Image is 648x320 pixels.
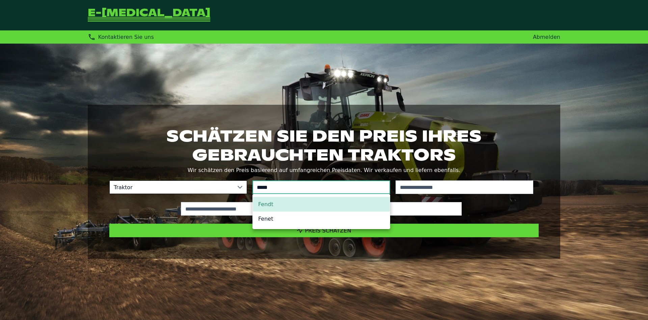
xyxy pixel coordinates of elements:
li: Fenet [253,212,390,226]
h1: Schätzen Sie den Preis Ihres gebrauchten Traktors [109,126,539,164]
li: Fendt [253,197,390,212]
span: Kontaktieren Sie uns [98,34,154,40]
p: Wir schätzen den Preis basierend auf umfangreichen Preisdaten. Wir verkaufen und liefern ebenfalls. [109,166,539,175]
button: Preis schätzen [109,224,539,237]
span: Preis schätzen [305,227,351,234]
ul: Option List [253,194,390,229]
span: Traktor [110,181,233,194]
div: Kontaktieren Sie uns [88,33,154,41]
a: Abmelden [533,34,560,40]
a: Zurück zur Startseite [88,8,210,22]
